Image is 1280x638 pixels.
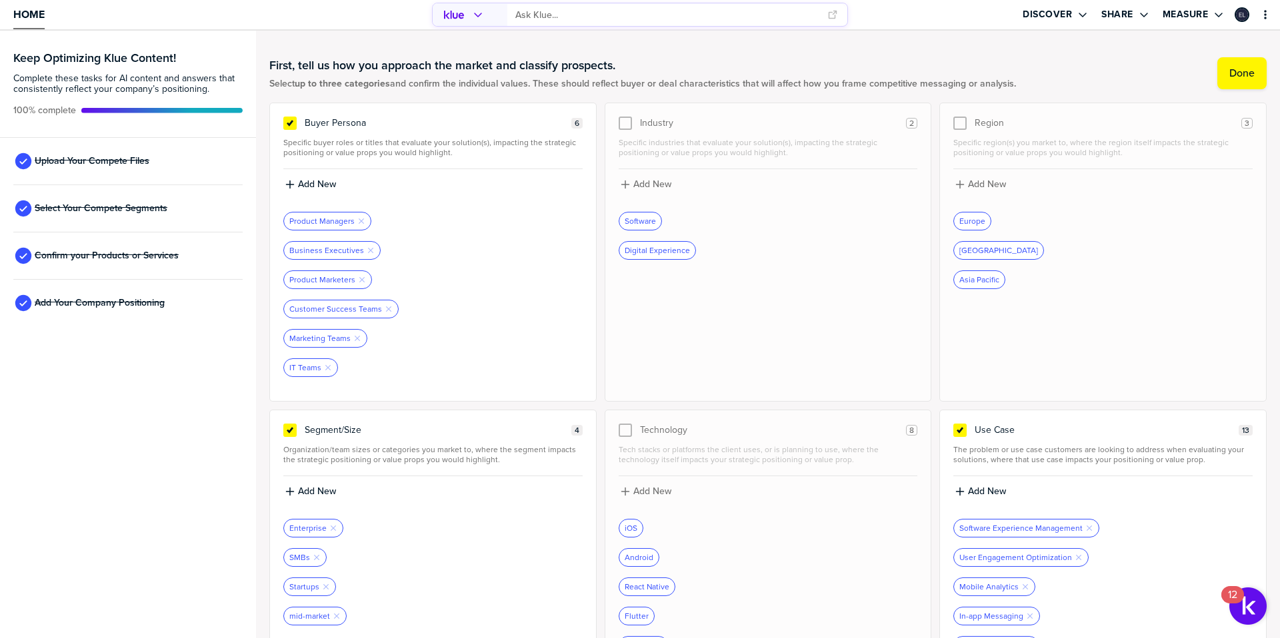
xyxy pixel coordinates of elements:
[305,425,361,436] span: Segment/Size
[298,485,336,497] label: Add New
[298,178,336,190] label: Add New
[35,203,167,214] span: Select Your Compete Segments
[283,484,583,499] button: Add New
[283,445,583,465] span: Organization/team sizes or categories you market to, where the segment impacts the strategic posi...
[1242,426,1249,436] span: 13
[968,485,1006,497] label: Add New
[269,79,1016,89] span: Select and confirm the individual values. These should reflect buyer or deal characteristics that...
[353,334,361,342] button: Remove Tag
[385,305,393,313] button: Remove Tag
[13,9,45,20] span: Home
[975,118,1004,129] span: Region
[968,178,1006,190] label: Add New
[619,484,918,499] button: Add New
[358,276,366,284] button: Remove Tag
[357,217,365,225] button: Remove Tag
[1026,612,1034,620] button: Remove Tag
[313,553,321,561] button: Remove Tag
[619,177,918,192] button: Add New
[575,119,579,129] span: 6
[324,364,332,372] button: Remove Tag
[1217,57,1267,89] button: Done
[295,77,390,91] strong: up to three categories
[1229,587,1267,625] button: Open Resource Center, 12 new notifications
[1163,9,1209,21] label: Measure
[333,612,341,620] button: Remove Tag
[953,484,1253,499] button: Add New
[953,445,1253,465] span: The problem or use case customers are looking to address when evaluating your solutions, where th...
[1235,7,1249,22] div: Ethan Lapinski
[1236,9,1248,21] img: 2564ccd93351bdf1cc5d857781760854-sml.png
[269,57,1016,73] h1: First, tell us how you approach the market and classify prospects.
[575,426,579,436] span: 4
[322,583,330,591] button: Remove Tag
[13,73,243,95] span: Complete these tasks for AI content and answers that consistently reflect your company’s position...
[1233,6,1251,23] a: Edit Profile
[305,118,366,129] span: Buyer Persona
[640,118,673,129] span: Industry
[35,156,149,166] span: Upload Your Compete Files
[1023,9,1072,21] label: Discover
[367,246,375,254] button: Remove Tag
[35,250,179,261] span: Confirm your Products or Services
[13,105,76,116] span: Active
[640,425,687,436] span: Technology
[633,485,671,497] label: Add New
[909,119,914,129] span: 2
[633,178,671,190] label: Add New
[975,425,1015,436] span: Use Case
[1229,67,1255,80] label: Done
[619,445,918,465] span: Tech stacks or platforms the client uses, or is planning to use, where the technology itself impa...
[283,138,583,158] span: Specific buyer roles or titles that evaluate your solution(s), impacting the strategic positionin...
[515,4,819,26] input: Ask Klue...
[909,426,914,436] span: 8
[953,138,1253,158] span: Specific region(s) you market to, where the region itself impacts the strategic positioning or va...
[619,138,918,158] span: Specific industries that evaluate your solution(s), impacting the strategic positioning or value ...
[1021,583,1029,591] button: Remove Tag
[1085,524,1093,532] button: Remove Tag
[1075,553,1083,561] button: Remove Tag
[953,177,1253,192] button: Add New
[1245,119,1249,129] span: 3
[1101,9,1133,21] label: Share
[35,298,165,308] span: Add Your Company Positioning
[1228,595,1237,612] div: 12
[283,177,583,192] button: Add New
[329,524,337,532] button: Remove Tag
[13,52,243,64] h3: Keep Optimizing Klue Content!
